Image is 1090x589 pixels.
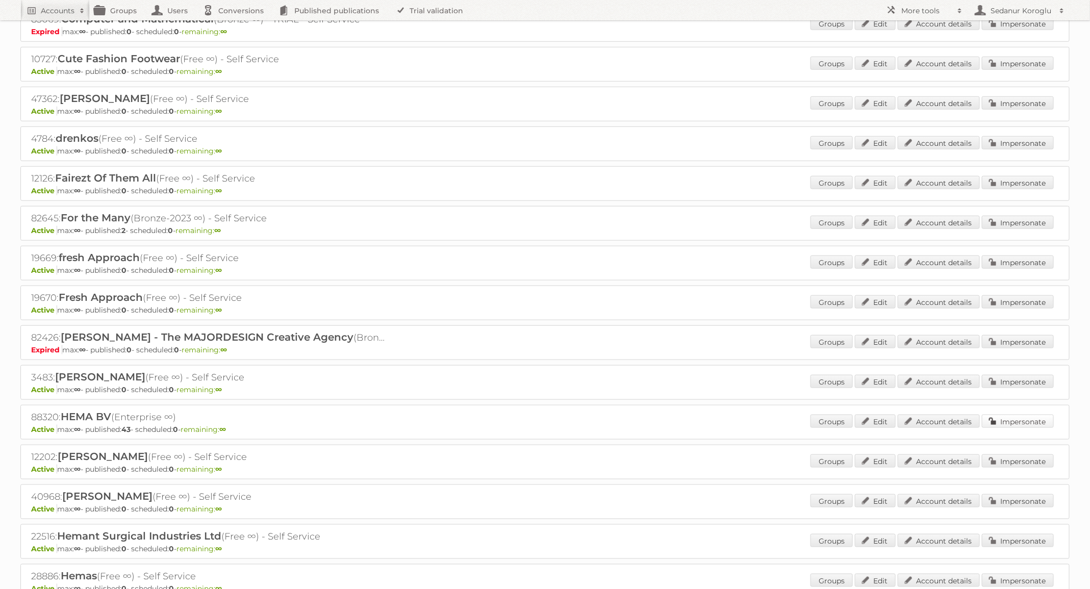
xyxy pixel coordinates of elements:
[31,345,62,354] span: Expired
[31,251,388,265] h2: 19669: (Free ∞) - Self Service
[982,494,1054,507] a: Impersonate
[31,371,388,384] h2: 3483: (Free ∞) - Self Service
[855,415,896,428] a: Edit
[810,534,853,547] a: Groups
[898,255,980,269] a: Account details
[898,57,980,70] a: Account details
[31,107,1059,116] p: max: - published: - scheduled: -
[31,53,388,66] h2: 10727: (Free ∞) - Self Service
[810,176,853,189] a: Groups
[855,255,896,269] a: Edit
[121,465,126,474] strong: 0
[982,534,1054,547] a: Impersonate
[31,146,1059,156] p: max: - published: - scheduled: -
[176,544,222,553] span: remaining:
[57,530,221,542] span: Hemant Surgical Industries Ltd
[59,291,143,303] span: Fresh Approach
[31,504,57,514] span: Active
[855,335,896,348] a: Edit
[855,574,896,587] a: Edit
[121,266,126,275] strong: 0
[31,450,388,464] h2: 12202: (Free ∞) - Self Service
[31,132,388,145] h2: 4784: (Free ∞) - Self Service
[215,465,222,474] strong: ∞
[214,226,221,235] strong: ∞
[855,17,896,30] a: Edit
[31,226,57,235] span: Active
[31,172,388,185] h2: 12126: (Free ∞) - Self Service
[810,216,853,229] a: Groups
[31,266,1059,275] p: max: - published: - scheduled: -
[176,305,222,315] span: remaining:
[31,345,1059,354] p: max: - published: - scheduled: -
[176,504,222,514] span: remaining:
[810,295,853,309] a: Groups
[169,544,174,553] strong: 0
[58,53,180,65] span: Cute Fashion Footwear
[898,216,980,229] a: Account details
[176,67,222,76] span: remaining:
[982,57,1054,70] a: Impersonate
[74,385,81,394] strong: ∞
[55,172,156,184] span: Fairezt Of Them All
[31,411,388,424] h2: 88320: (Enterprise ∞)
[61,570,97,582] span: Hemas
[31,490,388,503] h2: 40968: (Free ∞) - Self Service
[855,494,896,507] a: Edit
[982,375,1054,388] a: Impersonate
[175,226,221,235] span: remaining:
[176,266,222,275] span: remaining:
[855,216,896,229] a: Edit
[31,67,57,76] span: Active
[898,17,980,30] a: Account details
[121,107,126,116] strong: 0
[121,67,126,76] strong: 0
[982,176,1054,189] a: Impersonate
[31,465,1059,474] p: max: - published: - scheduled: -
[121,385,126,394] strong: 0
[215,544,222,553] strong: ∞
[173,425,178,434] strong: 0
[31,186,57,195] span: Active
[982,415,1054,428] a: Impersonate
[898,494,980,507] a: Account details
[168,226,173,235] strong: 0
[898,335,980,348] a: Account details
[982,454,1054,468] a: Impersonate
[31,385,57,394] span: Active
[31,186,1059,195] p: max: - published: - scheduled: -
[982,255,1054,269] a: Impersonate
[810,96,853,110] a: Groups
[982,136,1054,149] a: Impersonate
[169,465,174,474] strong: 0
[176,146,222,156] span: remaining:
[31,425,57,434] span: Active
[215,146,222,156] strong: ∞
[74,186,81,195] strong: ∞
[215,186,222,195] strong: ∞
[31,107,57,116] span: Active
[982,216,1054,229] a: Impersonate
[61,331,353,343] span: [PERSON_NAME] - The MAJORDESIGN Creative Agency
[901,6,952,16] h2: More tools
[31,425,1059,434] p: max: - published: - scheduled: -
[74,544,81,553] strong: ∞
[898,136,980,149] a: Account details
[810,136,853,149] a: Groups
[31,570,388,583] h2: 28886: (Free ∞) - Self Service
[169,107,174,116] strong: 0
[988,6,1054,16] h2: Sedanur Koroglu
[169,266,174,275] strong: 0
[810,574,853,587] a: Groups
[810,415,853,428] a: Groups
[31,305,1059,315] p: max: - published: - scheduled: -
[61,212,131,224] span: For the Many
[31,504,1059,514] p: max: - published: - scheduled: -
[215,305,222,315] strong: ∞
[31,544,1059,553] p: max: - published: - scheduled: -
[31,291,388,304] h2: 19670: (Free ∞) - Self Service
[855,57,896,70] a: Edit
[55,371,145,383] span: [PERSON_NAME]
[169,146,174,156] strong: 0
[982,295,1054,309] a: Impersonate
